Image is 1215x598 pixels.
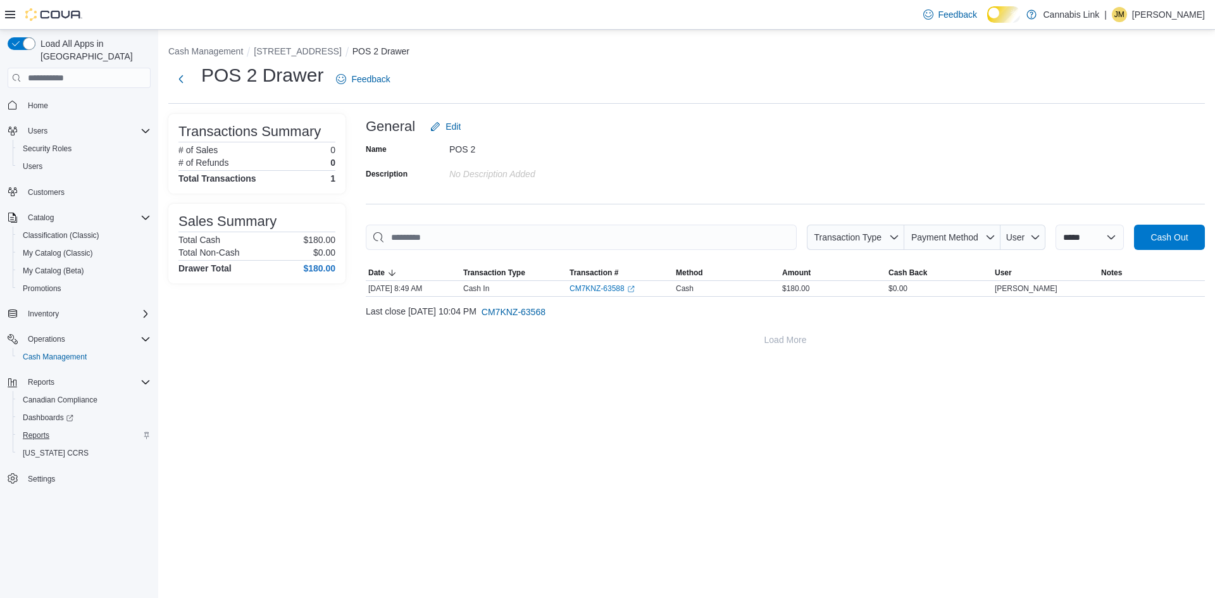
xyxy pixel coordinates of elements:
a: Classification (Classic) [18,228,104,243]
span: Washington CCRS [18,445,151,461]
button: Reports [23,375,59,390]
button: Load More [366,327,1205,352]
h6: # of Sales [178,145,218,155]
button: My Catalog (Beta) [13,262,156,280]
button: [US_STATE] CCRS [13,444,156,462]
button: Catalog [23,210,59,225]
span: CM7KNZ-63568 [482,306,545,318]
div: [DATE] 8:49 AM [366,281,461,296]
span: Cash [676,283,694,294]
span: Users [18,159,151,174]
span: Cash Out [1150,231,1188,244]
div: POS 2 [449,139,619,154]
span: Customers [28,187,65,197]
div: $0.00 [886,281,992,296]
a: Reports [18,428,54,443]
span: Payment Method [911,232,978,242]
h3: Sales Summary [178,214,277,229]
button: Method [673,265,780,280]
span: Users [28,126,47,136]
button: Reports [13,427,156,444]
a: Promotions [18,281,66,296]
h3: General [366,119,415,134]
span: Customers [23,184,151,200]
span: Feedback [351,73,390,85]
h6: # of Refunds [178,158,228,168]
button: Cash Out [1134,225,1205,250]
h6: Total Cash [178,235,220,245]
span: Home [23,97,151,113]
button: Transaction Type [461,265,567,280]
p: 0 [330,145,335,155]
span: Reports [28,377,54,387]
button: Reports [3,373,156,391]
p: Cannabis Link [1043,7,1099,22]
a: CM7KNZ-63588External link [570,283,635,294]
span: Settings [23,471,151,487]
label: Name [366,144,387,154]
a: Dashboards [18,410,78,425]
span: Canadian Compliance [23,395,97,405]
p: $180.00 [303,235,335,245]
a: Users [18,159,47,174]
h1: POS 2 Drawer [201,63,323,88]
button: Canadian Compliance [13,391,156,409]
p: 0 [330,158,335,168]
span: Inventory [23,306,151,321]
span: Inventory [28,309,59,319]
span: Classification (Classic) [23,230,99,240]
span: Security Roles [18,141,151,156]
a: Settings [23,471,60,487]
span: Method [676,268,703,278]
span: Settings [28,474,55,484]
button: CM7KNZ-63568 [477,299,551,325]
span: Date [368,268,385,278]
span: Dashboards [23,413,73,423]
button: Notes [1099,265,1205,280]
button: [STREET_ADDRESS] [254,46,341,56]
h4: Total Transactions [178,173,256,184]
span: Amount [782,268,811,278]
h6: Total Non-Cash [178,247,240,258]
button: Users [13,158,156,175]
span: Catalog [28,213,54,223]
a: My Catalog (Beta) [18,263,89,278]
span: Reports [23,430,49,440]
span: Users [23,161,42,171]
button: Payment Method [904,225,1000,250]
button: Users [23,123,53,139]
button: Operations [3,330,156,348]
a: Security Roles [18,141,77,156]
span: JM [1114,7,1125,22]
button: Next [168,66,194,92]
p: $0.00 [313,247,335,258]
span: [PERSON_NAME] [995,283,1057,294]
button: Cash Management [168,46,243,56]
button: Classification (Classic) [13,227,156,244]
div: No Description added [449,164,619,179]
span: My Catalog (Classic) [18,246,151,261]
button: User [992,265,1099,280]
span: My Catalog (Beta) [23,266,84,276]
span: Classification (Classic) [18,228,151,243]
h4: Drawer Total [178,263,232,273]
button: Date [366,265,461,280]
span: Notes [1101,268,1122,278]
a: [US_STATE] CCRS [18,445,94,461]
span: Transaction Type [463,268,525,278]
img: Cova [25,8,82,21]
nav: An example of EuiBreadcrumbs [168,45,1205,60]
input: This is a search bar. As you type, the results lower in the page will automatically filter. [366,225,797,250]
span: $180.00 [782,283,809,294]
span: Edit [445,120,461,133]
button: Transaction # [567,265,673,280]
span: Cash Back [888,268,927,278]
button: Inventory [23,306,64,321]
span: Transaction # [570,268,618,278]
button: User [1000,225,1045,250]
span: Load All Apps in [GEOGRAPHIC_DATA] [35,37,151,63]
button: Home [3,96,156,114]
span: Canadian Compliance [18,392,151,408]
button: Catalog [3,209,156,227]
